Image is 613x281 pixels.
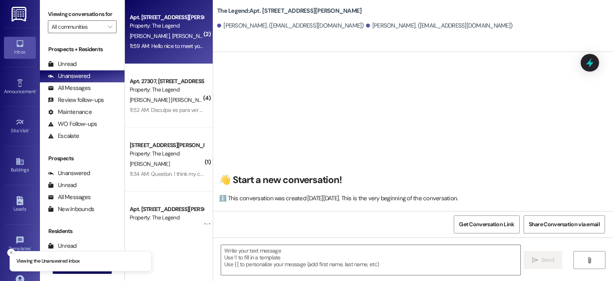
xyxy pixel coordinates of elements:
[4,37,36,58] a: Inbox
[130,106,364,114] div: 11:52 AM: Disculpa es para ver como hago porque el microhondas del apartamento dejo de funcionar
[217,7,362,15] b: The Legend: Apt. [STREET_ADDRESS][PERSON_NAME]
[48,242,77,250] div: Unread
[16,258,80,265] p: Viewing the Unanswered inbox
[40,45,125,54] div: Prospects + Residents
[48,108,92,116] div: Maintenance
[48,169,90,177] div: Unanswered
[4,233,36,255] a: Templates •
[29,127,30,132] span: •
[4,155,36,176] a: Buildings
[130,170,374,177] div: 11:34 AM: Question. I think my car was towed and it is register in the system. I don't know why i...
[532,257,538,263] i: 
[48,96,104,104] div: Review follow-ups
[130,96,213,104] span: [PERSON_NAME] [PERSON_NAME]
[130,213,204,222] div: Property: The Legend
[130,86,204,94] div: Property: The Legend
[219,174,603,186] h2: 👋 Start a new conversation!
[108,24,112,30] i: 
[48,181,77,189] div: Unread
[4,194,36,215] a: Leads
[51,20,104,33] input: All communities
[542,256,554,264] span: Send
[40,154,125,163] div: Prospects
[48,84,91,92] div: All Messages
[524,215,605,233] button: Share Conversation via email
[7,249,15,257] button: Close toast
[130,149,204,158] div: Property: The Legend
[454,215,519,233] button: Get Conversation Link
[130,160,170,167] span: [PERSON_NAME]
[48,8,117,20] label: Viewing conversations for
[48,72,90,80] div: Unanswered
[40,227,125,235] div: Residents
[130,22,204,30] div: Property: The Legend
[172,32,212,40] span: [PERSON_NAME]
[31,245,32,250] span: •
[130,32,172,40] span: [PERSON_NAME]
[219,194,603,203] div: ℹ️ This conversation was created [DATE][DATE]. This is the very beginning of the conversation.
[36,88,37,93] span: •
[217,22,364,30] div: [PERSON_NAME]. ([EMAIL_ADDRESS][DOMAIN_NAME])
[130,77,204,86] div: Apt. 27307, [STREET_ADDRESS][PERSON_NAME]
[130,224,170,231] span: [PERSON_NAME]
[12,7,28,22] img: ResiDesk Logo
[459,220,514,229] span: Get Conversation Link
[48,120,97,128] div: WO Follow-ups
[586,257,592,263] i: 
[130,13,204,22] div: Apt. [STREET_ADDRESS][PERSON_NAME]
[366,22,513,30] div: [PERSON_NAME]. ([EMAIL_ADDRESS][DOMAIN_NAME])
[524,251,562,269] button: Send
[48,193,91,201] div: All Messages
[130,42,204,50] div: 11:59 AM: Hello nice to meet you!
[130,141,204,149] div: [STREET_ADDRESS][PERSON_NAME]
[48,132,79,140] div: Escalate
[48,205,94,213] div: New Inbounds
[529,220,600,229] span: Share Conversation via email
[48,60,77,68] div: Unread
[4,116,36,137] a: Site Visit •
[130,205,204,213] div: Apt. [STREET_ADDRESS][PERSON_NAME]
